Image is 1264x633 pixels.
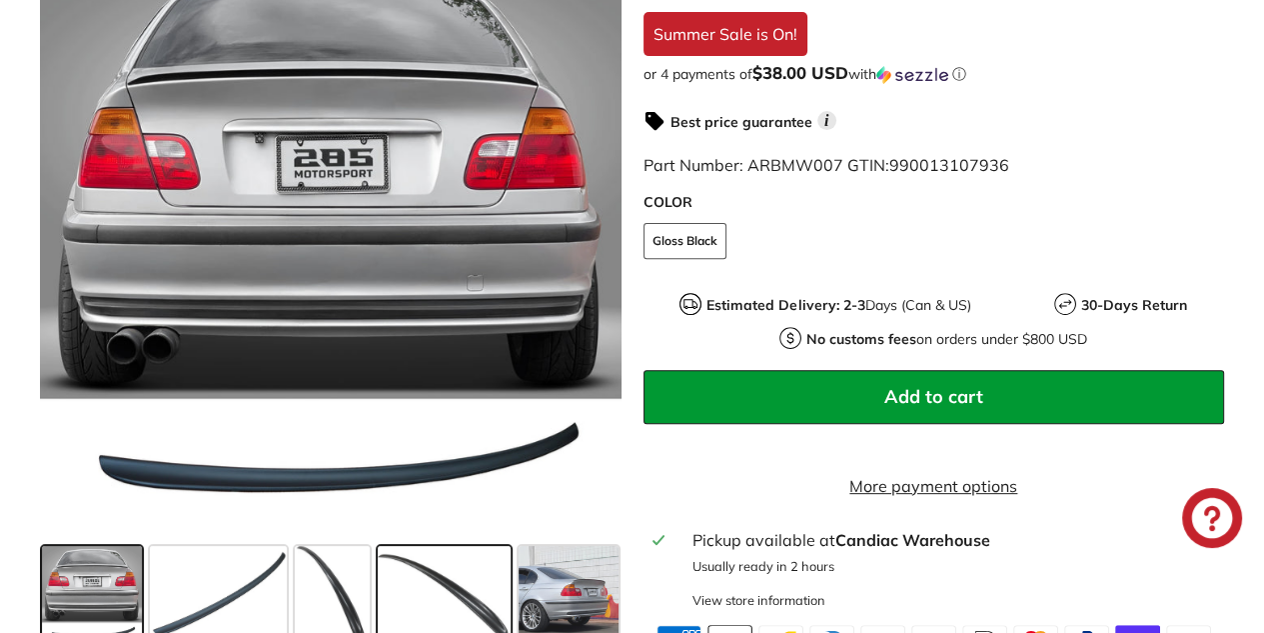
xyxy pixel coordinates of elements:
div: or 4 payments of with [643,64,1225,84]
p: Days (Can & US) [706,295,970,316]
span: i [817,111,836,130]
label: COLOR [643,192,1225,213]
div: Pickup available at [692,528,1215,552]
a: More payment options [643,474,1225,498]
strong: 30-Days Return [1081,296,1187,314]
button: Add to cart [643,370,1225,424]
div: View store information [692,591,825,610]
strong: Candiac Warehouse [835,530,990,550]
strong: Estimated Delivery: 2-3 [706,296,864,314]
span: 990013107936 [889,155,1009,175]
span: $38.00 USD [752,62,848,83]
span: Add to cart [884,385,983,408]
inbox-online-store-chat: Shopify online store chat [1176,488,1248,553]
strong: Best price guarantee [670,113,812,131]
img: Sezzle [876,66,948,84]
div: or 4 payments of$38.00 USDwithSezzle Click to learn more about Sezzle [643,64,1225,84]
span: Part Number: ARBMW007 GTIN: [643,155,1009,175]
strong: No customs fees [806,330,916,348]
p: Usually ready in 2 hours [692,557,1215,576]
p: on orders under $800 USD [806,329,1087,350]
div: Summer Sale is On! [643,12,807,56]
